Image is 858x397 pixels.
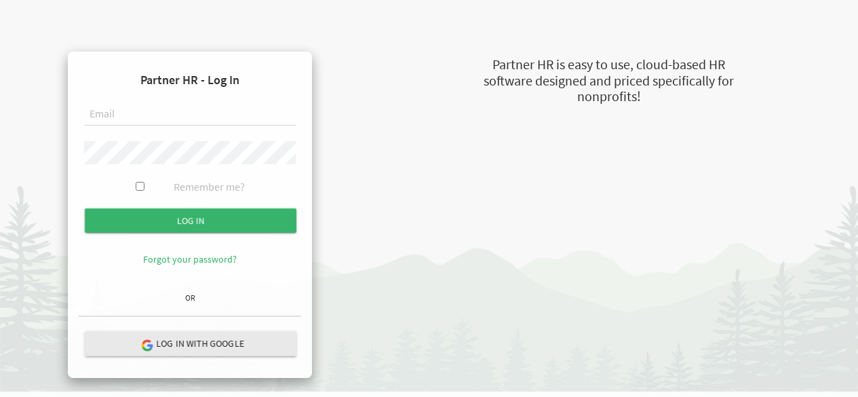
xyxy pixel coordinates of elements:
[416,55,802,75] div: Partner HR is easy to use, cloud-based HR
[416,87,802,107] div: nonprofits!
[79,62,301,98] h4: Partner HR - Log In
[141,339,153,351] img: google-logo.png
[85,208,296,233] input: Log in
[174,179,245,195] label: Remember me?
[85,331,296,356] button: Log in with Google
[84,103,296,126] input: Email
[416,71,802,91] div: software designed and priced specifically for
[143,253,237,265] a: Forgot your password?
[79,293,301,302] h6: OR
